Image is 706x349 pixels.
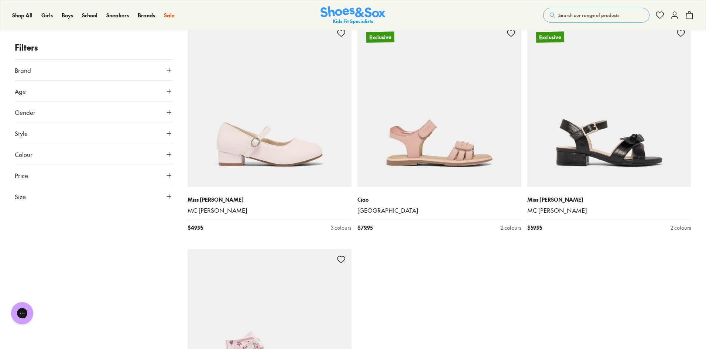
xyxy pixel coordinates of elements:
[15,150,32,159] span: Colour
[188,206,352,215] a: MC [PERSON_NAME]
[331,224,352,232] div: 3 colours
[138,11,155,19] a: Brands
[15,192,26,201] span: Size
[15,81,173,102] button: Age
[527,206,691,215] a: MC [PERSON_NAME]
[7,300,37,327] iframe: Gorgias live chat messenger
[106,11,129,19] a: Sneakers
[188,224,203,232] span: $ 49.95
[357,23,521,187] a: Exclusive
[15,144,173,165] button: Colour
[15,171,28,180] span: Price
[527,23,691,187] a: Exclusive
[15,87,26,96] span: Age
[188,196,352,203] p: Miss [PERSON_NAME]
[15,129,28,138] span: Style
[62,11,73,19] a: Boys
[366,32,394,43] p: Exclusive
[15,41,173,54] p: Filters
[357,196,521,203] p: Ciao
[82,11,97,19] a: School
[357,206,521,215] a: [GEOGRAPHIC_DATA]
[15,108,35,117] span: Gender
[501,224,521,232] div: 2 colours
[15,165,173,186] button: Price
[558,12,619,18] span: Search our range of products
[357,224,373,232] span: $ 79.95
[164,11,175,19] a: Sale
[12,11,32,19] a: Shop All
[15,186,173,207] button: Size
[15,123,173,144] button: Style
[15,60,173,81] button: Brand
[15,102,173,123] button: Gender
[15,66,31,75] span: Brand
[527,196,691,203] p: Miss [PERSON_NAME]
[543,8,650,23] button: Search our range of products
[321,6,385,24] img: SNS_Logo_Responsive.svg
[671,224,691,232] div: 2 colours
[527,224,542,232] span: $ 59.95
[321,6,385,24] a: Shoes & Sox
[41,11,53,19] a: Girls
[536,32,564,43] p: Exclusive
